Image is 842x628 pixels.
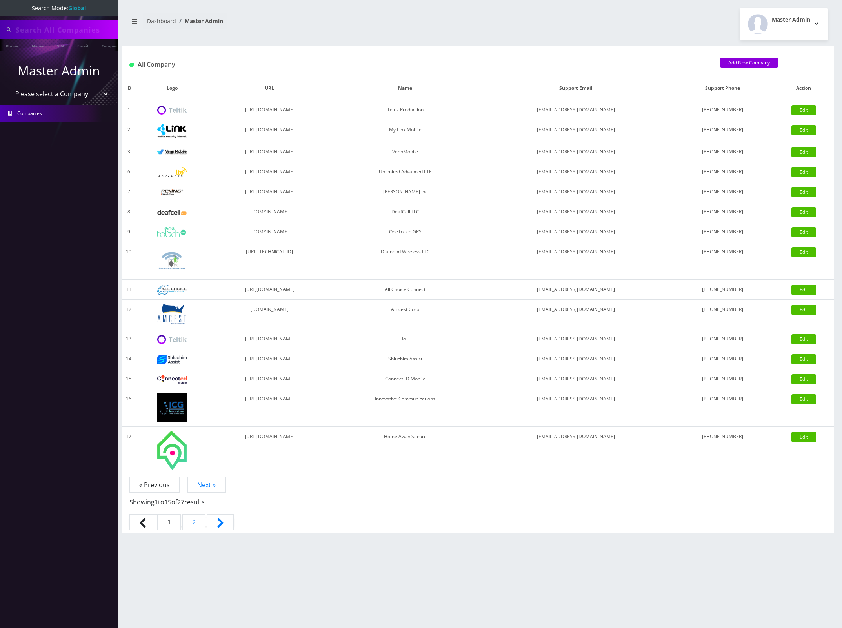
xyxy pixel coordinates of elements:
span: 1 [158,514,181,530]
a: Name [28,39,47,51]
td: [PHONE_NUMBER] [672,389,773,427]
td: 6 [122,162,136,182]
a: Edit [791,394,816,404]
td: 15 [122,369,136,389]
a: Edit [791,207,816,217]
td: VennMobile [331,142,480,162]
img: Home Away Secure [157,431,187,470]
th: URL [208,77,331,100]
td: [EMAIL_ADDRESS][DOMAIN_NAME] [480,300,672,329]
a: Phone [2,39,22,51]
td: [EMAIL_ADDRESS][DOMAIN_NAME] [480,120,672,142]
a: Edit [791,432,816,442]
span: Search Mode: [32,4,86,12]
a: Go to page 2 [182,514,205,530]
a: Company [98,39,124,51]
td: [PHONE_NUMBER] [672,329,773,349]
td: OneTouch GPS [331,222,480,242]
img: Rexing Inc [157,189,187,196]
td: 8 [122,202,136,222]
td: 7 [122,182,136,202]
p: Showing to of results [129,490,826,507]
img: DeafCell LLC [157,210,187,215]
td: All Choice Connect [331,280,480,300]
img: Innovative Communications [157,393,187,422]
th: ID [122,77,136,100]
td: [DOMAIN_NAME] [208,202,331,222]
span: 1 [155,498,158,506]
td: [EMAIL_ADDRESS][DOMAIN_NAME] [480,242,672,280]
td: 11 [122,280,136,300]
a: Next &raquo; [207,514,234,530]
td: [PHONE_NUMBER] [672,427,773,474]
td: Innovative Communications [331,389,480,427]
td: [URL][DOMAIN_NAME] [208,162,331,182]
li: Master Admin [176,17,223,25]
span: « Previous [129,477,180,493]
th: Name [331,77,480,100]
a: Edit [791,334,816,344]
td: 9 [122,222,136,242]
td: Shluchim Assist [331,349,480,369]
td: [EMAIL_ADDRESS][DOMAIN_NAME] [480,369,672,389]
img: Amcest Corp [157,304,187,325]
span: 15 [164,498,171,506]
td: [URL][DOMAIN_NAME] [208,120,331,142]
td: Home Away Secure [331,427,480,474]
td: [URL][DOMAIN_NAME] [208,100,331,120]
a: Edit [791,147,816,157]
td: [EMAIL_ADDRESS][DOMAIN_NAME] [480,222,672,242]
td: [PHONE_NUMBER] [672,242,773,280]
td: [URL][DOMAIN_NAME] [208,329,331,349]
a: Edit [791,187,816,197]
td: [URL][DOMAIN_NAME] [208,280,331,300]
td: 2 [122,120,136,142]
td: 14 [122,349,136,369]
td: [URL][DOMAIN_NAME] [208,389,331,427]
img: Shluchim Assist [157,355,187,364]
a: Email [73,39,92,51]
button: Master Admin [740,8,828,40]
td: [URL][DOMAIN_NAME] [208,182,331,202]
td: 17 [122,427,136,474]
img: OneTouch GPS [157,227,187,237]
td: 13 [122,329,136,349]
td: [PHONE_NUMBER] [672,222,773,242]
td: [PHONE_NUMBER] [672,142,773,162]
img: All Choice Connect [157,285,187,295]
a: Edit [791,374,816,384]
td: [EMAIL_ADDRESS][DOMAIN_NAME] [480,100,672,120]
a: SIM [53,39,68,51]
th: Action [773,77,834,100]
td: [EMAIL_ADDRESS][DOMAIN_NAME] [480,349,672,369]
td: [URL][DOMAIN_NAME] [208,369,331,389]
a: Edit [791,247,816,257]
a: Edit [791,105,816,115]
td: [PHONE_NUMBER] [672,162,773,182]
nav: breadcrumb [127,13,472,35]
td: [EMAIL_ADDRESS][DOMAIN_NAME] [480,427,672,474]
td: IoT [331,329,480,349]
td: [PHONE_NUMBER] [672,202,773,222]
span: Companies [17,110,42,116]
a: Edit [791,285,816,295]
th: Support Email [480,77,672,100]
input: Search All Companies [16,22,116,37]
a: Edit [791,125,816,135]
td: Teltik Production [331,100,480,120]
h1: All Company [129,61,708,68]
td: ConnectED Mobile [331,369,480,389]
td: 3 [122,142,136,162]
td: [PHONE_NUMBER] [672,349,773,369]
strong: Global [68,4,86,12]
td: [DOMAIN_NAME] [208,300,331,329]
a: Edit [791,167,816,177]
td: [EMAIL_ADDRESS][DOMAIN_NAME] [480,182,672,202]
img: All Company [129,63,134,67]
td: 12 [122,300,136,329]
td: 1 [122,100,136,120]
td: [URL][TECHNICAL_ID] [208,242,331,280]
img: ConnectED Mobile [157,375,187,384]
td: 10 [122,242,136,280]
img: Teltik Production [157,106,187,115]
